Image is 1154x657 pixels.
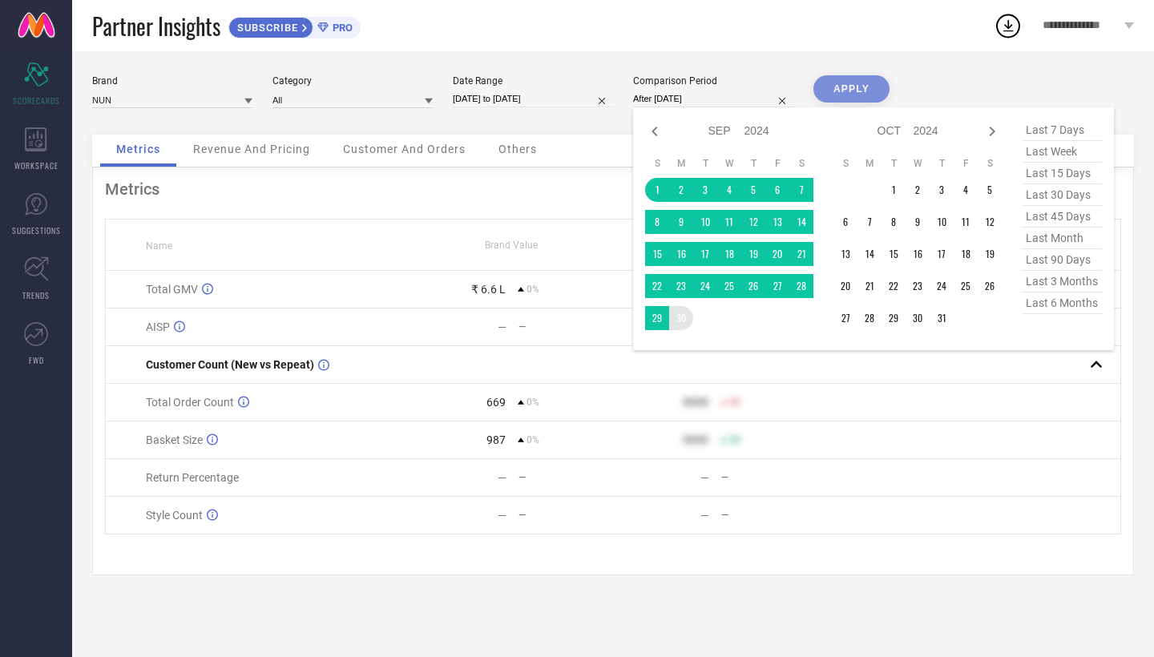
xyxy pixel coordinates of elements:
td: Wed Sep 18 2024 [717,242,741,266]
td: Mon Sep 30 2024 [669,306,693,330]
span: TRENDS [22,289,50,301]
span: Customer Count (New vs Repeat) [146,358,314,371]
td: Fri Oct 04 2024 [954,178,978,202]
td: Sun Oct 20 2024 [833,274,857,298]
th: Sunday [645,157,669,170]
span: Return Percentage [146,471,239,484]
div: 9999 [683,433,708,446]
td: Thu Sep 12 2024 [741,210,765,234]
div: Metrics [105,179,1121,199]
td: Wed Sep 25 2024 [717,274,741,298]
div: Previous month [645,122,664,141]
th: Wednesday [906,157,930,170]
span: Revenue And Pricing [193,143,310,155]
td: Sun Sep 22 2024 [645,274,669,298]
div: — [700,471,709,484]
td: Thu Oct 03 2024 [930,178,954,202]
a: SUBSCRIBEPRO [228,13,361,38]
div: — [498,320,506,333]
span: Brand Value [485,240,538,251]
span: last 3 months [1022,271,1102,292]
div: — [721,510,815,521]
td: Sat Sep 21 2024 [789,242,813,266]
div: Open download list [994,11,1023,40]
div: 669 [486,396,506,409]
th: Sunday [833,157,857,170]
td: Sun Oct 27 2024 [833,306,857,330]
td: Tue Oct 22 2024 [882,274,906,298]
span: last month [1022,228,1102,249]
td: Sat Sep 14 2024 [789,210,813,234]
td: Sun Oct 06 2024 [833,210,857,234]
span: 50 [729,434,740,445]
td: Wed Oct 23 2024 [906,274,930,298]
td: Tue Oct 01 2024 [882,178,906,202]
td: Thu Sep 26 2024 [741,274,765,298]
div: — [700,509,709,522]
td: Sat Oct 19 2024 [978,242,1002,266]
div: — [721,472,815,483]
span: last week [1022,141,1102,163]
td: Wed Oct 09 2024 [906,210,930,234]
div: Date Range [453,75,613,87]
span: 50 [729,397,740,408]
div: Comparison Period [633,75,793,87]
div: Category [272,75,433,87]
td: Sat Oct 26 2024 [978,274,1002,298]
td: Thu Oct 31 2024 [930,306,954,330]
div: — [518,321,612,333]
div: Next month [983,122,1002,141]
span: 0% [527,434,539,445]
td: Wed Oct 02 2024 [906,178,930,202]
td: Sun Sep 01 2024 [645,178,669,202]
span: last 30 days [1022,184,1102,206]
span: WORKSPACE [14,159,59,171]
span: SUBSCRIBE [229,22,302,34]
td: Wed Oct 30 2024 [906,306,930,330]
td: Thu Sep 05 2024 [741,178,765,202]
td: Fri Sep 20 2024 [765,242,789,266]
span: SUGGESTIONS [12,224,61,236]
span: Style Count [146,509,203,522]
span: 0% [527,397,539,408]
td: Mon Oct 14 2024 [857,242,882,266]
td: Tue Sep 17 2024 [693,242,717,266]
td: Wed Oct 16 2024 [906,242,930,266]
td: Tue Sep 10 2024 [693,210,717,234]
td: Fri Oct 11 2024 [954,210,978,234]
span: AISP [146,320,170,333]
span: Customer And Orders [343,143,466,155]
span: 0% [527,284,539,295]
th: Tuesday [693,157,717,170]
td: Tue Oct 15 2024 [882,242,906,266]
span: FWD [29,354,44,366]
td: Sat Sep 28 2024 [789,274,813,298]
span: last 45 days [1022,206,1102,228]
th: Tuesday [882,157,906,170]
div: 987 [486,433,506,446]
td: Thu Oct 17 2024 [930,242,954,266]
div: — [518,510,612,521]
td: Sat Oct 05 2024 [978,178,1002,202]
td: Mon Oct 28 2024 [857,306,882,330]
div: — [518,472,612,483]
td: Sun Sep 08 2024 [645,210,669,234]
td: Tue Oct 29 2024 [882,306,906,330]
td: Tue Sep 24 2024 [693,274,717,298]
th: Friday [765,157,789,170]
td: Tue Oct 08 2024 [882,210,906,234]
th: Monday [669,157,693,170]
div: ₹ 6.6 L [471,283,506,296]
td: Fri Sep 27 2024 [765,274,789,298]
span: Partner Insights [92,10,220,42]
td: Mon Sep 23 2024 [669,274,693,298]
th: Monday [857,157,882,170]
input: Select comparison period [633,91,793,107]
span: Total GMV [146,283,198,296]
span: Metrics [116,143,160,155]
div: — [498,471,506,484]
th: Thursday [741,157,765,170]
input: Select date range [453,91,613,107]
div: — [498,509,506,522]
span: last 7 days [1022,119,1102,141]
